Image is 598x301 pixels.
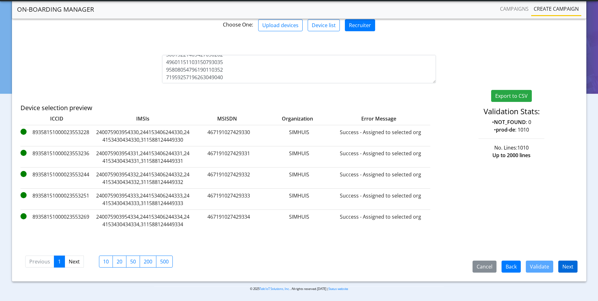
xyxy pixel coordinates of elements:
label: 240075903954331,244153406244331,244153430434331,311588124449331 [96,150,190,165]
label: SIMHUIS [268,213,331,228]
p: • : 1010 [445,126,578,133]
label: Success - Assigned to selected org [333,213,428,228]
a: Campaigns [497,3,531,15]
span: 1010 [517,144,529,151]
label: 240075903954333,244153406244333,244153430434333,311588124449333 [96,192,190,207]
label: SIMHUIS [268,128,331,144]
a: On-Boarding Manager [17,3,94,16]
span: Choose One: [223,21,253,28]
button: Back [502,261,521,273]
button: Next [558,261,578,273]
a: Telit IoT Solutions, Inc. [259,287,290,291]
label: 89358151000023553251 [20,192,93,207]
label: 50 [126,256,140,268]
label: 240075903954334,244153406244334,244153430434334,311588124449334 [96,213,190,228]
a: Next [65,256,84,268]
button: Cancel [473,261,496,273]
label: 240075903954330,244153406244330,244153430434330,311588124449330 [96,128,190,144]
label: 89358151000023553269 [20,213,93,228]
label: 10 [99,256,113,268]
label: Success - Assigned to selected org [333,192,428,207]
a: Status website [328,287,348,291]
label: 467191027429330 [193,128,265,144]
button: Device list [308,19,340,31]
label: SIMHUIS [268,192,331,207]
h4: Validation Stats: [445,107,578,116]
p: © 2025 . All rights reserved.[DATE] | [154,286,444,291]
label: 500 [156,256,173,268]
a: Create campaign [531,3,581,15]
label: 89358151000023553244 [20,171,93,186]
label: 467191027429334 [193,213,265,228]
label: MSISDN [193,115,253,122]
label: 467191027429331 [193,150,265,165]
h5: Device selection preview [20,104,392,112]
label: 89358151000023553228 [20,128,93,144]
label: SIMHUIS [268,171,331,186]
label: 89358151000023553236 [20,150,93,165]
label: Success - Assigned to selected org [333,171,428,186]
label: Error Message [321,115,415,122]
label: Organization [255,115,318,122]
label: IMSIs [96,115,190,122]
button: Validate [526,261,553,273]
label: 467191027429332 [193,171,265,186]
label: ICCID [20,115,93,122]
strong: prod-de [496,126,515,133]
div: Up to 2000 lines [441,151,582,159]
div: No. Lines: [441,144,582,151]
label: Success - Assigned to selected org [333,150,428,165]
label: 240075903954332,244153406244332,244153430434332,311588124449332 [96,171,190,186]
strong: NOT_FOUND [494,119,526,126]
label: Success - Assigned to selected org [333,128,428,144]
button: Upload devices [258,19,303,31]
label: 200 [140,256,156,268]
label: SIMHUIS [268,150,331,165]
a: 1 [54,256,65,268]
p: • : 0 [445,118,578,126]
button: Export to CSV [491,90,532,102]
button: Recruiter [345,19,375,31]
label: 20 [113,256,126,268]
label: 467191027429333 [193,192,265,207]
